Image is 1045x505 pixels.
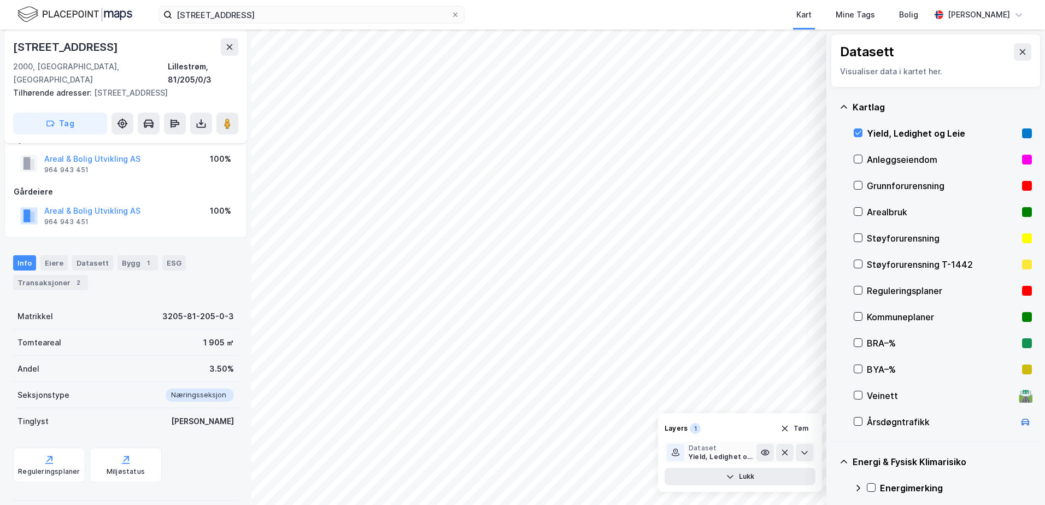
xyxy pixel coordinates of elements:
button: Lukk [665,468,815,485]
div: 1 [690,423,701,434]
div: BYA–% [867,363,1018,376]
div: 964 943 451 [44,166,89,174]
div: Datasett [840,43,894,61]
div: Kommuneplaner [867,310,1018,324]
div: Reguleringsplaner [867,284,1018,297]
div: Støyforurensning [867,232,1018,245]
div: Energimerking [880,481,1032,495]
div: Dataset [689,444,756,453]
img: logo.f888ab2527a4732fd821a326f86c7f29.svg [17,5,132,24]
div: Energi & Fysisk Klimarisiko [853,455,1032,468]
div: Arealbruk [867,205,1018,219]
iframe: Chat Widget [990,453,1045,505]
div: Layers [665,424,688,433]
div: Yield, Ledighet og Leie [689,453,756,461]
div: Lillestrøm, 81/205/0/3 [168,60,238,86]
div: Visualiser data i kartet her. [840,65,1031,78]
div: Transaksjoner [13,275,88,290]
div: 3.50% [209,362,234,375]
div: 🛣️ [1018,389,1033,403]
div: [PERSON_NAME] [948,8,1010,21]
div: BRA–% [867,337,1018,350]
div: Mine Tags [836,8,875,21]
button: Tøm [773,420,815,437]
div: Seksjonstype [17,389,69,402]
div: Reguleringsplaner [18,467,80,476]
div: Info [13,255,36,271]
div: 3205-81-205-0-3 [162,310,234,323]
div: Anleggseiendom [867,153,1018,166]
div: Gårdeiere [14,185,238,198]
div: Veinett [867,389,1014,402]
div: 964 943 451 [44,218,89,226]
div: ESG [162,255,186,271]
input: Søk på adresse, matrikkel, gårdeiere, leietakere eller personer [172,7,451,23]
span: Tilhørende adresser: [13,88,94,97]
div: Bygg [118,255,158,271]
button: Tag [13,113,107,134]
div: 100% [210,204,231,218]
div: 2000, [GEOGRAPHIC_DATA], [GEOGRAPHIC_DATA] [13,60,168,86]
div: Matrikkel [17,310,53,323]
div: 2 [73,277,84,288]
div: Kart [796,8,812,21]
div: Yield, Ledighet og Leie [867,127,1018,140]
div: Datasett [72,255,113,271]
div: Støyforurensning T-1442 [867,258,1018,271]
div: [PERSON_NAME] [171,415,234,428]
div: 100% [210,152,231,166]
div: Grunnforurensning [867,179,1018,192]
div: Eiere [40,255,68,271]
div: Kontrollprogram for chat [990,453,1045,505]
div: Tomteareal [17,336,61,349]
div: 1 905 ㎡ [203,336,234,349]
div: Årsdøgntrafikk [867,415,1014,428]
div: 1 [143,257,154,268]
div: Tinglyst [17,415,49,428]
div: [STREET_ADDRESS] [13,38,120,56]
div: Miljøstatus [107,467,145,476]
div: [STREET_ADDRESS] [13,86,230,99]
div: Bolig [899,8,918,21]
div: Kartlag [853,101,1032,114]
div: Andel [17,362,39,375]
